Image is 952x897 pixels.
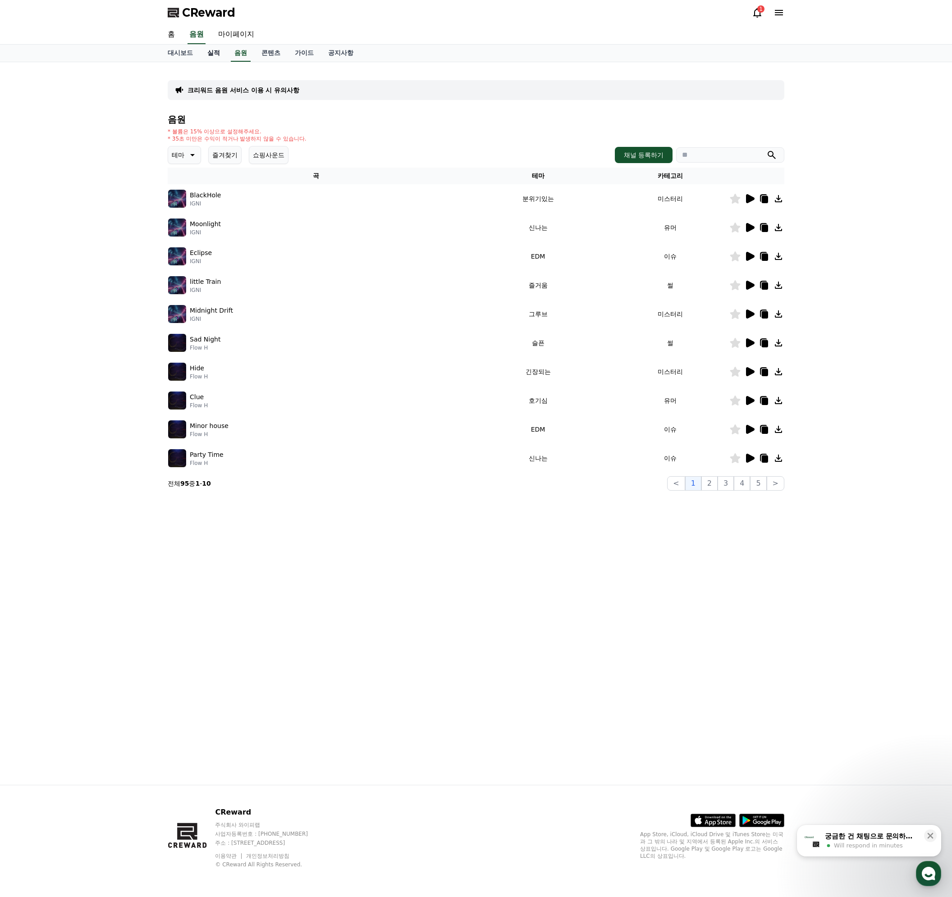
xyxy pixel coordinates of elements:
button: 2 [701,476,718,491]
p: 주식회사 와이피랩 [215,821,325,829]
button: 쇼핑사운드 [249,146,288,164]
p: little Train [190,277,221,287]
a: 개인정보처리방침 [246,853,289,859]
strong: 95 [180,480,189,487]
th: 테마 [465,168,611,184]
a: 대시보드 [160,45,200,62]
a: 1 [752,7,763,18]
td: 호기심 [465,386,611,415]
a: 크리워드 음원 서비스 이용 시 유의사항 [188,86,299,95]
p: 사업자등록번호 : [PHONE_NUMBER] [215,830,325,838]
p: IGNI [190,229,221,236]
div: 1 [757,5,764,13]
p: * 35초 미만은 수익이 적거나 발생하지 않을 수 있습니다. [168,135,307,142]
td: 미스터리 [611,184,729,213]
button: 4 [734,476,750,491]
th: 카테고리 [611,168,729,184]
button: 1 [685,476,701,491]
p: IGNI [190,315,233,323]
td: 이슈 [611,444,729,473]
td: 썰 [611,271,729,300]
p: Minor house [190,421,229,431]
a: 실적 [200,45,227,62]
button: 테마 [168,146,201,164]
a: 음원 [231,45,251,62]
p: 주소 : [STREET_ADDRESS] [215,839,325,847]
td: 긴장되는 [465,357,611,386]
td: 슬픈 [465,328,611,357]
td: 썰 [611,328,729,357]
td: EDM [465,415,611,444]
p: * 볼륨은 15% 이상으로 설정해주세요. [168,128,307,135]
p: Clue [190,392,204,402]
img: music [168,247,186,265]
a: 음원 [188,25,206,44]
p: Midnight Drift [190,306,233,315]
span: Messages [75,300,101,307]
button: < [667,476,685,491]
h4: 음원 [168,114,784,124]
a: 이용약관 [215,853,243,859]
img: music [168,219,186,237]
a: Settings [116,286,173,308]
img: music [168,305,186,323]
a: CReward [168,5,235,20]
td: 그루브 [465,300,611,328]
td: 이슈 [611,415,729,444]
a: 홈 [160,25,182,44]
td: 이슈 [611,242,729,271]
img: music [168,276,186,294]
th: 곡 [168,168,465,184]
strong: 1 [195,480,200,487]
p: Flow H [190,402,208,409]
p: IGNI [190,258,212,265]
p: Eclipse [190,248,212,258]
td: 미스터리 [611,300,729,328]
p: Flow H [190,460,224,467]
button: 5 [750,476,766,491]
td: 미스터리 [611,357,729,386]
button: 즐겨찾기 [208,146,242,164]
button: 채널 등록하기 [615,147,673,163]
span: Home [23,299,39,306]
p: IGNI [190,200,221,207]
p: Hide [190,364,204,373]
td: 분위기있는 [465,184,611,213]
p: Sad Night [190,335,220,344]
img: music [168,392,186,410]
span: Settings [133,299,156,306]
p: Flow H [190,344,220,351]
td: 신나는 [465,213,611,242]
td: 신나는 [465,444,611,473]
p: IGNI [190,287,221,294]
td: 즐거움 [465,271,611,300]
a: 가이드 [288,45,321,62]
button: 3 [718,476,734,491]
a: Messages [59,286,116,308]
span: CReward [182,5,235,20]
a: 콘텐츠 [254,45,288,62]
td: 유머 [611,386,729,415]
a: 마이페이지 [211,25,261,44]
p: Flow H [190,373,208,380]
p: Moonlight [190,219,221,229]
p: BlackHole [190,191,221,200]
p: App Store, iCloud, iCloud Drive 및 iTunes Store는 미국과 그 밖의 나라 및 지역에서 등록된 Apple Inc.의 서비스 상표입니다. Goo... [640,831,784,860]
img: music [168,363,186,381]
p: CReward [215,807,325,818]
img: music [168,334,186,352]
a: Home [3,286,59,308]
p: 테마 [172,149,184,161]
a: 공지사항 [321,45,361,62]
td: 유머 [611,213,729,242]
strong: 10 [202,480,211,487]
img: music [168,420,186,438]
img: music [168,449,186,467]
td: EDM [465,242,611,271]
p: Party Time [190,450,224,460]
img: music [168,190,186,208]
p: Flow H [190,431,229,438]
button: > [767,476,784,491]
